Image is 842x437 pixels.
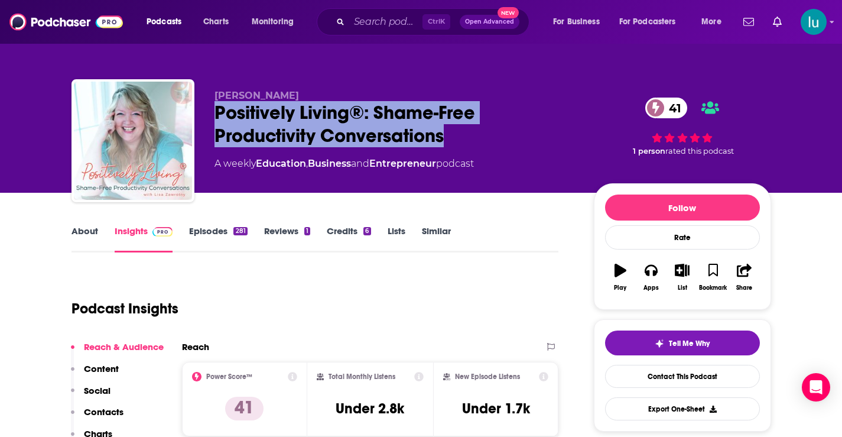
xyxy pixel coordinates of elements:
span: Logged in as lusodano [801,9,827,35]
h2: Power Score™ [206,373,252,381]
button: Show profile menu [801,9,827,35]
p: Social [84,385,110,396]
a: Contact This Podcast [605,365,760,388]
span: Ctrl K [422,14,450,30]
button: Apps [636,256,667,299]
div: Rate [605,225,760,250]
h2: Total Monthly Listens [329,373,395,381]
a: Business [308,158,351,169]
div: 41 1 personrated this podcast [594,90,771,163]
div: A weekly podcast [214,157,474,171]
button: Export One-Sheet [605,397,760,420]
button: open menu [545,12,615,31]
button: open menu [693,12,736,31]
button: open menu [138,12,197,31]
div: 1 [304,227,310,235]
h3: Under 2.8k [336,400,404,417]
a: Similar [422,225,451,253]
button: open menu [612,12,693,31]
a: Episodes281 [189,225,247,253]
a: About [71,225,98,253]
span: 41 [657,98,687,118]
button: Play [605,256,636,299]
button: Content [71,363,119,385]
div: Open Intercom Messenger [802,373,830,402]
span: More [701,14,721,30]
a: Credits6 [327,225,370,253]
input: Search podcasts, credits, & more... [349,12,422,31]
img: User Profile [801,9,827,35]
div: 6 [363,227,370,235]
h1: Podcast Insights [71,300,178,318]
a: Reviews1 [264,225,310,253]
span: Charts [203,14,229,30]
button: Follow [605,195,760,221]
span: [PERSON_NAME] [214,90,299,101]
div: Bookmark [699,284,727,292]
h2: Reach [182,341,209,352]
button: Contacts [71,406,123,428]
div: Search podcasts, credits, & more... [328,8,541,35]
a: Show notifications dropdown [768,12,786,32]
img: Podchaser - Follow, Share and Rate Podcasts [9,11,123,33]
span: For Podcasters [619,14,676,30]
span: Monitoring [252,14,294,30]
a: InsightsPodchaser Pro [115,225,173,253]
a: 41 [645,98,687,118]
span: , [306,158,308,169]
button: Share [729,256,759,299]
span: rated this podcast [665,147,734,156]
img: Podchaser Pro [152,227,173,237]
button: Open AdvancedNew [460,15,519,29]
p: Reach & Audience [84,341,164,352]
span: New [498,7,519,18]
div: 281 [233,227,247,235]
img: tell me why sparkle [655,339,664,348]
button: Reach & Audience [71,341,164,363]
div: Apps [643,284,659,292]
span: and [351,158,369,169]
a: Education [256,158,306,169]
div: Play [614,284,626,292]
span: 1 person [633,147,665,156]
button: Social [71,385,110,407]
p: Content [84,363,119,374]
a: Lists [388,225,405,253]
img: Positively Living®: Shame-Free Productivity Conversations [74,82,192,200]
button: open menu [243,12,309,31]
p: 41 [225,397,264,420]
span: Tell Me Why [669,339,710,348]
div: List [678,284,687,292]
a: Charts [196,12,236,31]
h2: New Episode Listens [455,373,520,381]
p: Contacts [84,406,123,417]
h3: Under 1.7k [462,400,530,417]
button: Bookmark [698,256,729,299]
button: List [667,256,697,299]
a: Entrepreneur [369,158,436,169]
span: Podcasts [147,14,181,30]
div: Share [736,284,752,292]
span: Open Advanced [465,19,514,25]
a: Show notifications dropdown [739,12,759,32]
button: tell me why sparkleTell Me Why [605,331,760,355]
span: For Business [553,14,600,30]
